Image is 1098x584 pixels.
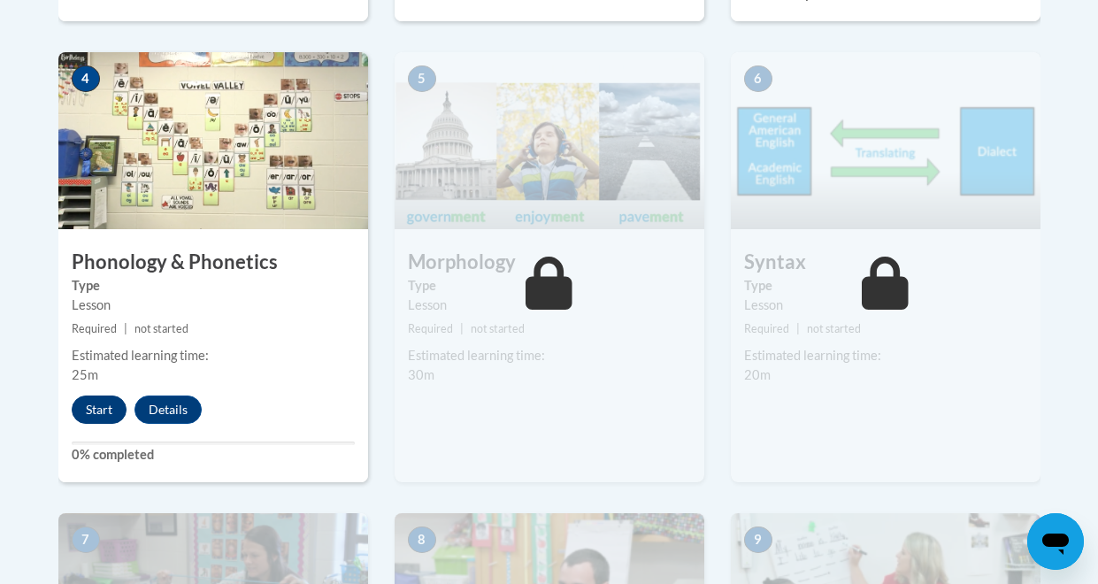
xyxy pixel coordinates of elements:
[72,445,355,465] label: 0% completed
[731,52,1040,229] img: Course Image
[408,296,691,315] div: Lesson
[408,346,691,365] div: Estimated learning time:
[744,65,772,92] span: 6
[72,276,355,296] label: Type
[72,396,127,424] button: Start
[744,526,772,553] span: 9
[72,367,98,382] span: 25m
[408,367,434,382] span: 30m
[744,346,1027,365] div: Estimated learning time:
[58,249,368,276] h3: Phonology & Phonetics
[124,322,127,335] span: |
[72,346,355,365] div: Estimated learning time:
[807,322,861,335] span: not started
[744,367,771,382] span: 20m
[134,322,188,335] span: not started
[1027,513,1084,570] iframe: Button to launch messaging window
[58,52,368,229] img: Course Image
[72,65,100,92] span: 4
[72,296,355,315] div: Lesson
[744,322,789,335] span: Required
[72,322,117,335] span: Required
[408,526,436,553] span: 8
[408,65,436,92] span: 5
[408,322,453,335] span: Required
[731,249,1040,276] h3: Syntax
[408,276,691,296] label: Type
[72,526,100,553] span: 7
[471,322,525,335] span: not started
[460,322,464,335] span: |
[744,276,1027,296] label: Type
[796,322,800,335] span: |
[395,249,704,276] h3: Morphology
[395,52,704,229] img: Course Image
[744,296,1027,315] div: Lesson
[134,396,202,424] button: Details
